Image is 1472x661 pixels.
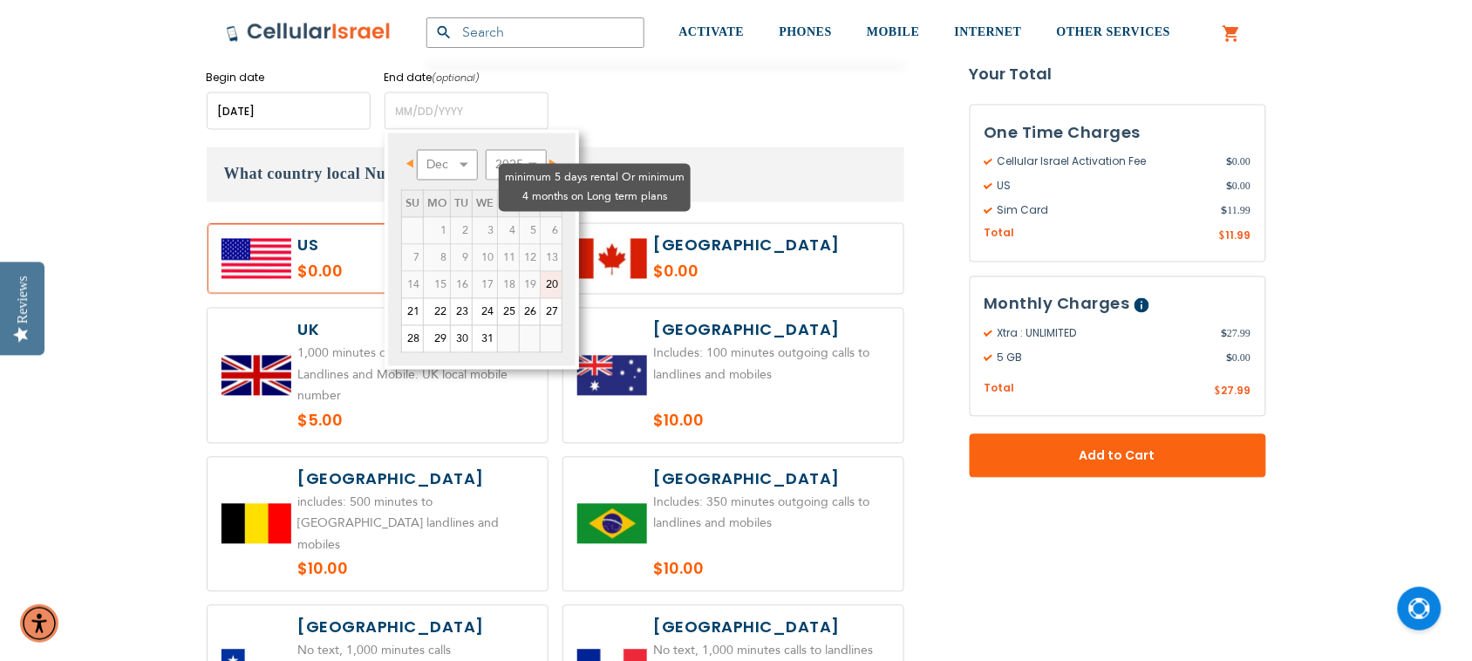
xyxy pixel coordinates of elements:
[15,276,31,324] div: Reviews
[417,150,478,181] select: Select month
[520,272,540,298] span: 19
[451,326,472,352] a: 30
[985,154,1227,170] span: Cellular Israel Activation Fee
[473,272,497,298] span: 17
[403,153,425,174] a: Prev
[549,160,556,168] span: Next
[424,272,450,298] span: 15
[519,272,540,299] td: minimum 5 days rental Or minimum 4 months on Long term plans
[985,203,1222,219] span: Sim Card
[401,272,423,299] td: minimum 5 days rental Or minimum 4 months on Long term plans
[1135,298,1149,313] span: Help
[985,381,1015,398] span: Total
[433,71,480,85] i: (optional)
[451,299,472,325] a: 23
[1219,229,1226,245] span: $
[424,299,450,325] a: 22
[985,119,1251,146] h3: One Time Charges
[541,299,562,325] a: 27
[497,272,519,299] td: minimum 5 days rental Or minimum 4 months on Long term plans
[472,272,497,299] td: minimum 5 days rental Or minimum 4 months on Long term plans
[224,166,540,183] span: What country local Number would you like?
[406,160,413,168] span: Prev
[385,92,549,130] input: MM/DD/YYYY
[541,272,562,298] a: 20
[985,293,1131,315] span: Monthly Charges
[985,226,1015,242] span: Total
[385,70,549,85] label: End date
[402,272,423,298] span: 14
[498,299,519,325] a: 25
[424,326,450,352] a: 29
[402,326,423,352] a: 28
[985,351,1227,366] span: 5 GB
[473,326,497,352] a: 31
[1227,154,1251,170] span: 0.00
[1057,25,1171,38] span: OTHER SERVICES
[985,179,1227,194] span: US
[498,272,519,298] span: 18
[539,153,561,174] a: Next
[451,272,472,298] span: 16
[1222,203,1228,219] span: $
[1227,351,1233,366] span: $
[970,434,1266,478] button: Add to Cart
[1215,385,1222,400] span: $
[1227,179,1251,194] span: 0.00
[970,61,1266,87] strong: Your Total
[780,25,833,38] span: PHONES
[1222,326,1228,342] span: $
[1222,384,1251,399] span: 27.99
[20,604,58,643] div: Accessibility Menu
[402,299,423,325] a: 21
[1222,203,1251,219] span: 11.99
[423,272,450,299] td: minimum 5 days rental Or minimum 4 months on Long term plans
[520,299,540,325] a: 26
[1226,228,1251,243] span: 11.99
[867,25,920,38] span: MOBILE
[207,70,371,85] label: Begin date
[486,150,547,181] select: Select year
[985,326,1222,342] span: Xtra : UNLIMITED
[226,22,392,43] img: Cellular Israel Logo
[955,25,1022,38] span: INTERNET
[207,92,371,130] input: MM/DD/YYYY
[1227,154,1233,170] span: $
[450,272,472,299] td: minimum 5 days rental Or minimum 4 months on Long term plans
[473,299,497,325] a: 24
[426,17,644,48] input: Search
[1027,447,1209,466] span: Add to Cart
[1227,351,1251,366] span: 0.00
[1227,179,1233,194] span: $
[1222,326,1251,342] span: 27.99
[679,25,745,38] span: ACTIVATE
